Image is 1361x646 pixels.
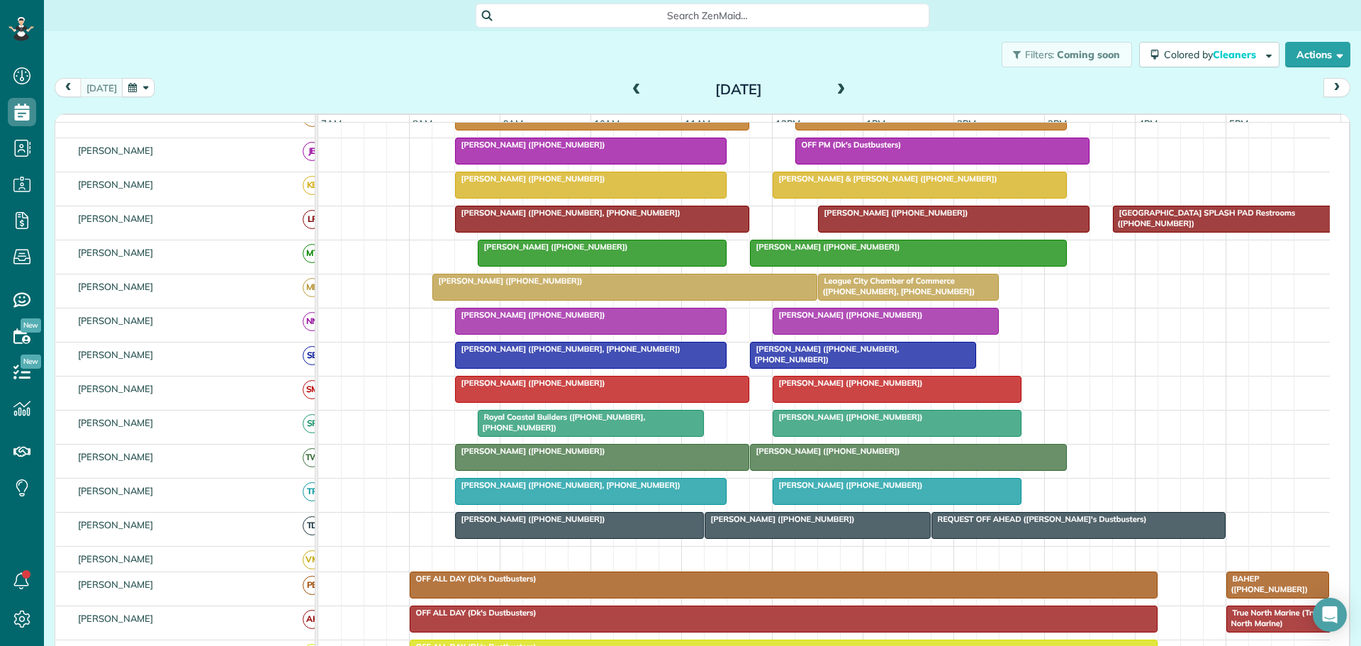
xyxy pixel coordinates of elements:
span: 9am [500,118,527,129]
span: [PERSON_NAME] [75,281,157,292]
span: [PERSON_NAME] [75,519,157,530]
span: [PERSON_NAME] ([PHONE_NUMBER], [PHONE_NUMBER]) [454,208,681,218]
span: [PERSON_NAME] [75,383,157,394]
span: [PERSON_NAME] ([PHONE_NUMBER], [PHONE_NUMBER]) [749,344,900,364]
span: [PERSON_NAME] ([PHONE_NUMBER]) [749,242,901,252]
span: SB [303,346,322,365]
span: [PERSON_NAME] [75,247,157,258]
span: New [21,355,41,369]
span: MB [303,278,322,297]
span: TD [303,516,322,535]
span: [PERSON_NAME] ([PHONE_NUMBER], [PHONE_NUMBER]) [454,480,681,490]
span: League City Chamber of Commerce ([PHONE_NUMBER], [PHONE_NUMBER]) [817,276,976,296]
span: [PERSON_NAME] [75,579,157,590]
span: 7am [318,118,345,129]
span: [PERSON_NAME] [75,315,157,326]
span: VM [303,550,322,569]
span: MT [303,244,322,263]
span: LF [303,210,322,229]
span: 5pm [1226,118,1251,129]
span: [PERSON_NAME] ([PHONE_NUMBER]) [749,446,901,456]
span: BAHEP ([PHONE_NUMBER]) [1226,574,1309,594]
span: Cleaners [1213,48,1258,61]
span: REQUEST OFF AHEAD ([PERSON_NAME]'s Dustbusters) [931,514,1148,524]
span: New [21,318,41,333]
span: [PERSON_NAME] [75,213,157,224]
span: 4pm [1136,118,1160,129]
span: NN [303,312,322,331]
span: [PERSON_NAME] [75,553,157,564]
button: Actions [1285,42,1350,67]
span: [PERSON_NAME] [75,179,157,190]
span: Filters: [1025,48,1055,61]
span: 11am [682,118,714,129]
span: AK [303,610,322,629]
span: Royal Coastal Builders ([PHONE_NUMBER], [PHONE_NUMBER]) [477,412,646,432]
span: [PERSON_NAME] ([PHONE_NUMBER]) [454,514,606,524]
span: 10am [591,118,623,129]
span: KB [303,176,322,195]
span: SP [303,414,322,433]
span: [PERSON_NAME] ([PHONE_NUMBER]) [477,242,629,252]
span: 1pm [863,118,888,129]
span: [PERSON_NAME] ([PHONE_NUMBER]) [454,446,606,456]
span: [PERSON_NAME] [75,451,157,462]
span: PB [303,576,322,595]
span: 3pm [1045,118,1070,129]
span: [PERSON_NAME] [75,145,157,156]
span: [PERSON_NAME] & [PERSON_NAME] ([PHONE_NUMBER]) [772,174,998,184]
span: [PERSON_NAME] ([PHONE_NUMBER]) [817,208,969,218]
span: [PERSON_NAME] [75,417,157,428]
span: True North Marine (True North Marine) [1226,608,1321,628]
span: [PERSON_NAME] ([PHONE_NUMBER]) [704,514,856,524]
span: TP [303,482,322,501]
button: next [1323,78,1350,97]
span: 8am [410,118,436,129]
span: OFF ALL DAY (Dk's Dustbusters) [409,574,537,584]
div: Open Intercom Messenger [1313,598,1347,632]
span: Colored by [1164,48,1261,61]
span: [PERSON_NAME] ([PHONE_NUMBER]) [772,412,924,422]
span: SM [303,380,322,399]
span: [PERSON_NAME] ([PHONE_NUMBER]) [454,174,606,184]
span: [PERSON_NAME] [75,613,157,624]
span: [PERSON_NAME] ([PHONE_NUMBER]) [432,276,583,286]
span: [PERSON_NAME] ([PHONE_NUMBER]) [772,378,924,388]
span: [PERSON_NAME] ([PHONE_NUMBER]) [772,310,924,320]
button: prev [55,78,82,97]
span: [PERSON_NAME] ([PHONE_NUMBER]) [454,310,606,320]
span: OFF PM (Dk's Dustbusters) [795,140,902,150]
span: [PERSON_NAME] ([PHONE_NUMBER], [PHONE_NUMBER]) [454,344,681,354]
span: 12pm [773,118,803,129]
span: [GEOGRAPHIC_DATA] SPLASH PAD Restrooms ([PHONE_NUMBER]) [1112,208,1296,228]
span: [PERSON_NAME] [75,349,157,360]
button: [DATE] [80,78,123,97]
button: Colored byCleaners [1139,42,1279,67]
span: TW [303,448,322,467]
span: [PERSON_NAME] ([PHONE_NUMBER]) [454,378,606,388]
span: JB [303,142,322,161]
span: 2pm [954,118,979,129]
span: [PERSON_NAME] [75,485,157,496]
span: [PERSON_NAME] ([PHONE_NUMBER]) [454,140,606,150]
h2: [DATE] [650,82,827,97]
span: OFF ALL DAY (Dk's Dustbusters) [409,608,537,618]
span: Coming soon [1057,48,1121,61]
span: [PERSON_NAME] ([PHONE_NUMBER]) [772,480,924,490]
